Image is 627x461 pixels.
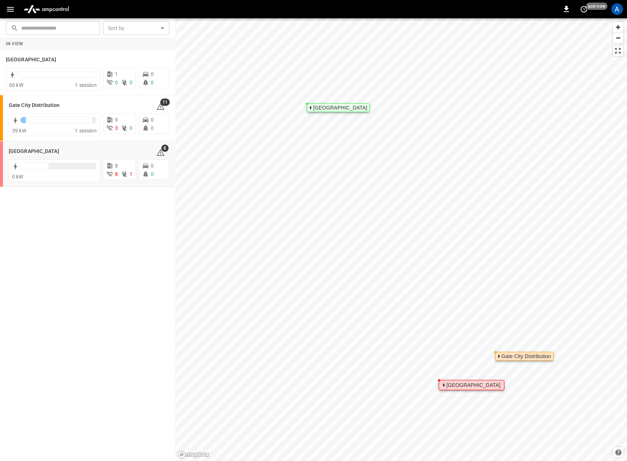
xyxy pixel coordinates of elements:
[6,56,56,64] h6: Fresno
[130,171,132,177] span: 1
[12,128,26,134] span: 39 kW
[586,3,608,10] span: just now
[613,32,623,43] button: Zoom out
[151,171,154,177] span: 0
[439,380,504,390] div: Map marker
[9,101,59,110] h6: Gate City Distribution
[151,125,154,131] span: 0
[613,33,623,43] span: Zoom out
[307,103,370,112] div: Map marker
[9,147,59,155] h6: Huntington Beach
[151,71,154,77] span: 0
[175,18,627,461] canvas: Map
[446,383,500,387] div: [GEOGRAPHIC_DATA]
[130,80,132,85] span: 0
[160,99,170,106] span: 11
[115,117,118,123] span: 9
[75,128,96,134] span: 1 session
[151,117,154,123] span: 0
[115,163,118,169] span: 8
[501,354,551,358] div: Gate City Distribution
[161,145,169,152] span: 8
[613,22,623,32] button: Zoom in
[75,82,96,88] span: 1 session
[115,71,118,77] span: 1
[130,125,132,131] span: 0
[313,105,367,110] div: [GEOGRAPHIC_DATA]
[6,41,23,46] strong: In View
[21,2,72,16] img: ampcontrol.io logo
[12,174,23,180] span: 0 kW
[151,163,154,169] span: 0
[151,80,154,85] span: 0
[177,450,209,459] a: Mapbox homepage
[115,171,118,177] span: 8
[115,125,118,131] span: 3
[115,80,118,85] span: 0
[9,82,23,88] span: 60 kW
[495,352,554,361] div: Map marker
[611,3,623,15] div: profile-icon
[578,3,590,15] button: set refresh interval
